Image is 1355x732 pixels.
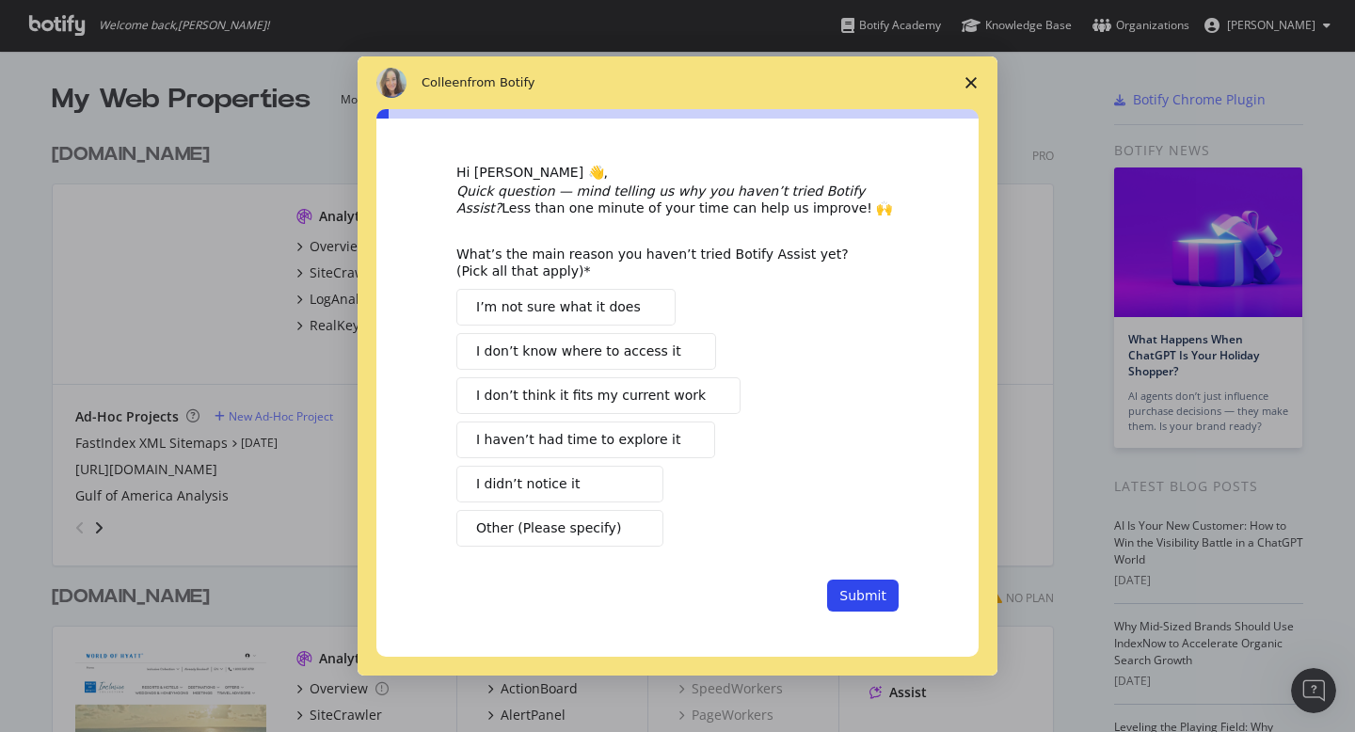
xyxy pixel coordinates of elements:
button: Submit [827,580,899,612]
button: I didn’t notice it [456,466,663,502]
span: I’m not sure what it does [476,297,641,317]
div: Less than one minute of your time can help us improve! 🙌 [456,183,899,216]
span: Other (Please specify) [476,518,621,538]
i: Quick question — mind telling us why you haven’t tried Botify Assist? [456,183,865,215]
span: I haven’t had time to explore it [476,430,680,450]
div: Hi [PERSON_NAME] 👋, [456,164,899,183]
span: Colleen [422,75,468,89]
span: I don’t think it fits my current work [476,386,706,406]
span: Close survey [945,56,997,109]
span: I don’t know where to access it [476,342,681,361]
button: I haven’t had time to explore it [456,422,715,458]
button: I don’t know where to access it [456,333,716,370]
span: I didn’t notice it [476,474,580,494]
img: Profile image for Colleen [376,68,406,98]
div: What’s the main reason you haven’t tried Botify Assist yet? (Pick all that apply) [456,246,870,279]
button: I don’t think it fits my current work [456,377,741,414]
span: from Botify [468,75,535,89]
button: Other (Please specify) [456,510,663,547]
button: I’m not sure what it does [456,289,676,326]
